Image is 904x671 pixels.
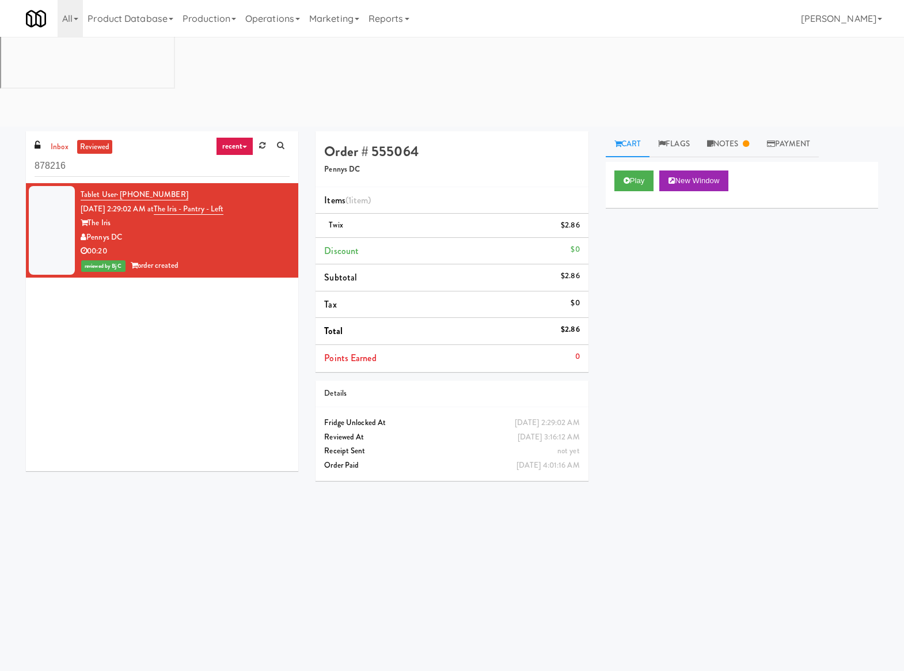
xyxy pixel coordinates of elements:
li: Tablet User· [PHONE_NUMBER][DATE] 2:29:02 AM atThe Iris - Pantry - LeftThe IrisPennys DC00:20revi... [26,183,298,278]
div: The Iris [81,216,290,230]
input: Search vision orders [35,156,290,177]
div: $0 [571,242,579,257]
span: Tax [324,298,336,311]
span: [DATE] 2:29:02 AM at [81,203,154,214]
span: order created [131,260,178,271]
div: 0 [575,350,580,364]
div: Receipt Sent [324,444,579,458]
a: Cart [606,131,650,157]
div: Order Paid [324,458,579,473]
div: Details [324,386,579,401]
span: Points Earned [324,351,376,365]
a: Notes [698,131,758,157]
span: Subtotal [324,271,357,284]
h4: Order # 555064 [324,144,579,159]
a: Tablet User· [PHONE_NUMBER] [81,189,188,200]
span: Discount [324,244,359,257]
a: The Iris - Pantry - Left [154,203,223,215]
div: Reviewed At [324,430,579,445]
span: · [PHONE_NUMBER] [116,189,188,200]
div: $2.86 [561,323,580,337]
div: 00:20 [81,244,290,259]
a: Flags [649,131,698,157]
img: Micromart [26,9,46,29]
a: reviewed [77,140,113,154]
div: [DATE] 3:16:12 AM [518,430,580,445]
button: New Window [659,170,728,191]
span: (1 ) [345,194,371,207]
span: Items [324,194,371,207]
span: not yet [557,445,580,456]
span: reviewed by Bj C [81,260,126,272]
div: [DATE] 4:01:16 AM [516,458,580,473]
div: Fridge Unlocked At [324,416,579,430]
span: Twix [329,219,343,230]
h5: Pennys DC [324,165,579,174]
div: Pennys DC [81,230,290,245]
a: recent [216,137,254,156]
a: inbox [48,140,71,154]
button: Play [614,170,654,191]
div: $2.86 [561,218,580,233]
div: $0 [571,296,579,310]
a: Payment [758,131,819,157]
div: $2.86 [561,269,580,283]
div: [DATE] 2:29:02 AM [515,416,580,430]
ng-pluralize: item [351,194,368,207]
span: Total [324,324,343,338]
